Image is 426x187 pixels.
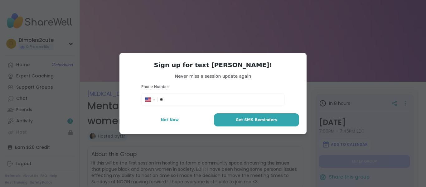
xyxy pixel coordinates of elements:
img: United States [145,98,151,101]
span: Never miss a session update again [127,73,299,79]
span: Get SMS Reminders [235,117,277,123]
button: Get SMS Reminders [214,113,299,126]
span: Not Now [161,117,179,123]
h3: Phone Number [141,84,285,90]
h3: Sign up for text [PERSON_NAME]! [127,61,299,69]
button: Not Now [127,113,213,126]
